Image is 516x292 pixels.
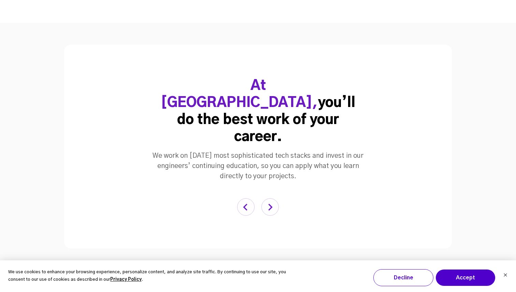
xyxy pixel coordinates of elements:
img: rightArrow [261,198,279,216]
div: you’ll do the best work of your career. [159,77,357,145]
button: Dismiss cookie banner [503,272,507,279]
a: Privacy Policy [110,276,142,284]
button: Decline [373,269,433,286]
div: We work on [DATE] most sophisticated tech stacks and invest in our engineers’ continuing educatio... [147,151,369,181]
p: We use cookies to enhance your browsing experience, personalize content, and analyze site traffic... [8,268,301,284]
button: Accept [435,269,496,286]
img: leftArrow [237,198,255,216]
